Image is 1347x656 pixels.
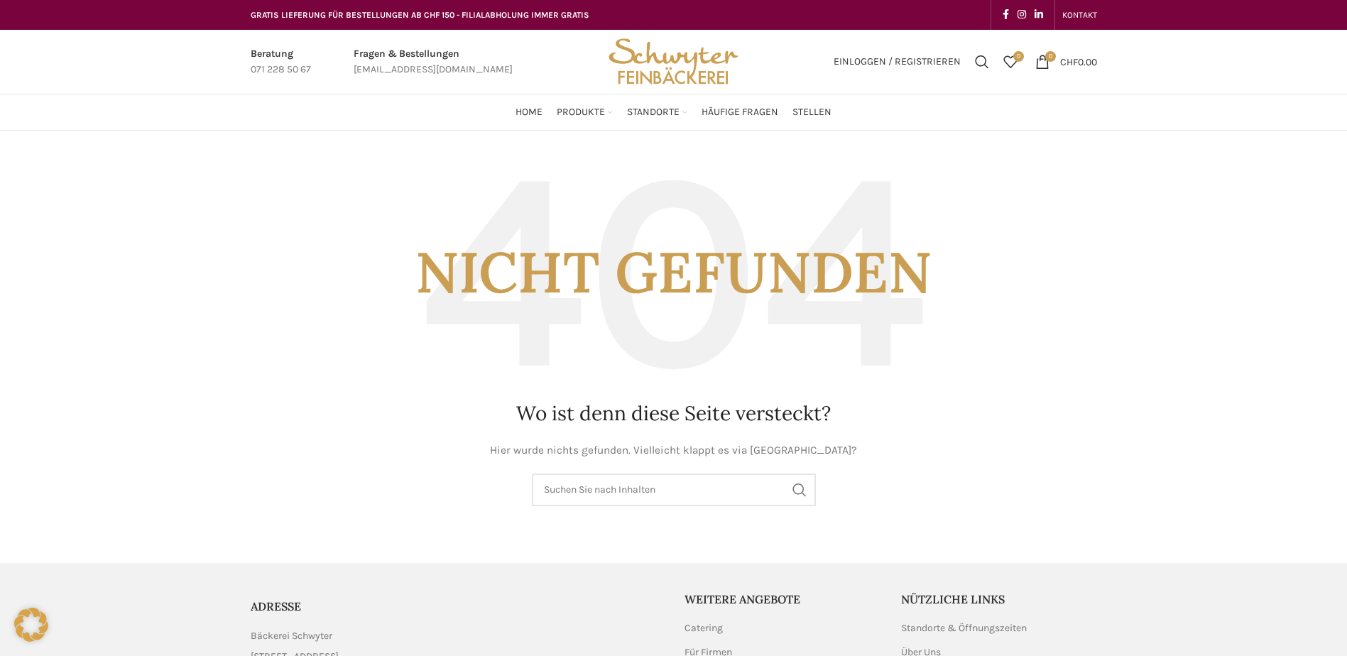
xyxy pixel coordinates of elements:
[251,400,1097,427] h1: Wo ist denn diese Seite versteckt?
[1062,10,1097,20] span: KONTAKT
[557,98,613,126] a: Produkte
[516,106,542,119] span: Home
[251,10,589,20] span: GRATIS LIEFERUNG FÜR BESTELLUNGEN AB CHF 150 - FILIALABHOLUNG IMMER GRATIS
[604,30,743,94] img: Bäckerei Schwyter
[901,591,1097,607] h5: Nützliche Links
[792,106,831,119] span: Stellen
[516,98,542,126] a: Home
[702,106,778,119] span: Häufige Fragen
[251,46,311,78] a: Infobox link
[627,106,680,119] span: Standorte
[1062,1,1097,29] a: KONTAKT
[1060,55,1097,67] bdi: 0.00
[604,55,743,67] a: Site logo
[996,48,1025,76] a: 0
[792,98,831,126] a: Stellen
[1028,48,1104,76] a: 0 CHF0.00
[685,591,880,607] h5: Weitere Angebote
[557,106,605,119] span: Produkte
[998,5,1013,25] a: Facebook social link
[532,474,816,506] input: Suchen
[1030,5,1047,25] a: Linkedin social link
[968,48,996,76] a: Suchen
[996,48,1025,76] div: Meine Wunschliste
[1045,51,1056,62] span: 0
[702,98,778,126] a: Häufige Fragen
[244,98,1104,126] div: Main navigation
[1013,51,1024,62] span: 0
[354,46,513,78] a: Infobox link
[1060,55,1078,67] span: CHF
[251,628,332,644] span: Bäckerei Schwyter
[627,98,687,126] a: Standorte
[834,57,961,67] span: Einloggen / Registrieren
[1013,5,1030,25] a: Instagram social link
[827,48,968,76] a: Einloggen / Registrieren
[251,159,1097,386] h3: Nicht gefunden
[685,621,724,635] a: Catering
[1055,1,1104,29] div: Secondary navigation
[901,621,1028,635] a: Standorte & Öffnungszeiten
[251,442,1097,459] p: Hier wurde nichts gefunden. Vielleicht klappt es via [GEOGRAPHIC_DATA]?
[251,599,301,613] span: ADRESSE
